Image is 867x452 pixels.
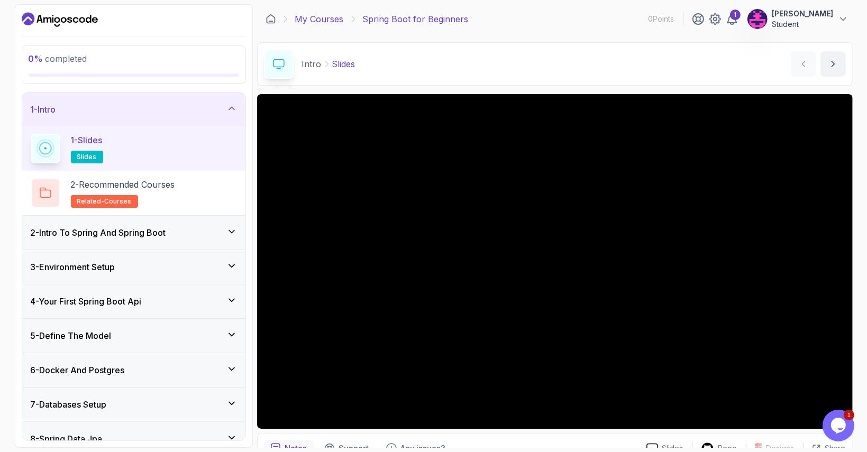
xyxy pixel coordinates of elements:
[791,51,816,77] button: previous content
[71,134,103,146] p: 1 - Slides
[77,197,132,206] span: related-courses
[31,364,125,376] h3: 6 - Docker And Postgres
[820,51,846,77] button: next content
[22,353,245,387] button: 6-Docker And Postgres
[31,398,107,411] h3: 7 - Databases Setup
[649,14,674,24] p: 0 Points
[31,261,115,273] h3: 3 - Environment Setup
[22,93,245,126] button: 1-Intro
[295,13,344,25] a: My Courses
[29,53,43,64] span: 0 %
[31,226,166,239] h3: 2 - Intro To Spring And Spring Boot
[332,58,355,70] p: Slides
[266,14,276,24] a: Dashboard
[747,9,768,29] img: user profile image
[31,295,142,308] h3: 4 - Your First Spring Boot Api
[29,53,87,64] span: completed
[31,329,112,342] h3: 5 - Define The Model
[22,319,245,353] button: 5-Define The Model
[22,216,245,250] button: 2-Intro To Spring And Spring Boot
[302,58,322,70] p: Intro
[823,410,856,441] iframe: chat widget
[363,13,469,25] p: Spring Boot for Beginners
[22,284,245,318] button: 4-Your First Spring Boot Api
[22,250,245,284] button: 3-Environment Setup
[22,388,245,421] button: 7-Databases Setup
[22,11,98,28] a: Dashboard
[31,103,56,116] h3: 1 - Intro
[31,134,237,163] button: 1-Slidesslides
[77,153,97,161] span: slides
[31,432,103,445] h3: 8 - Spring Data Jpa
[71,178,175,191] p: 2 - Recommended Courses
[31,178,237,208] button: 2-Recommended Coursesrelated-courses
[747,8,848,30] button: user profile image[PERSON_NAME]Student
[726,13,738,25] a: 1
[730,10,741,20] div: 1
[772,8,834,19] p: [PERSON_NAME]
[772,19,834,30] p: Student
